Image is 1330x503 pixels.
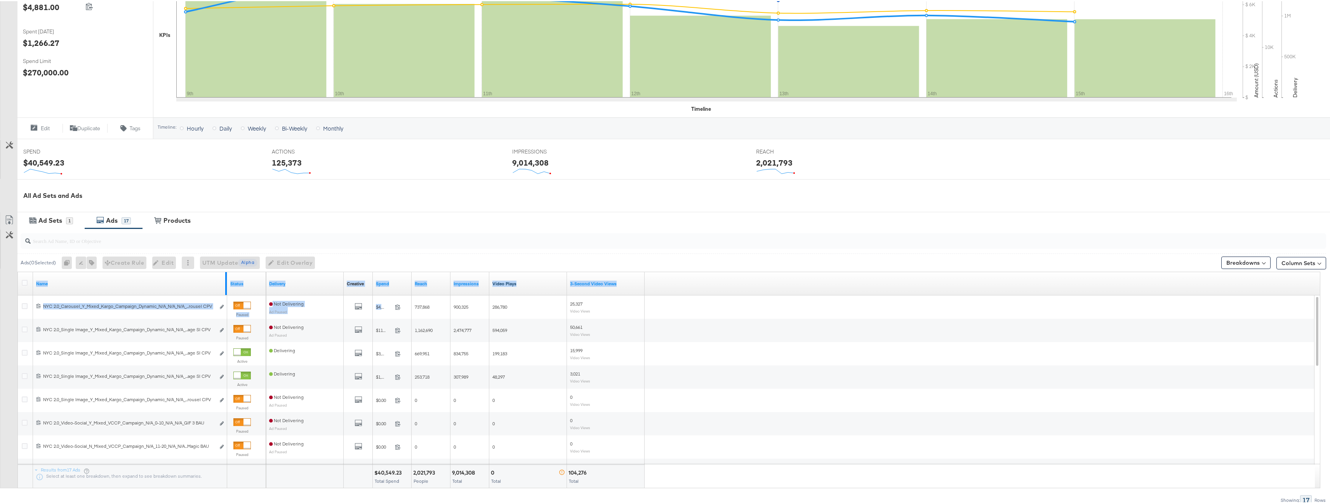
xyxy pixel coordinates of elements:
span: 900,325 [454,303,468,309]
sub: Ad Paused [269,308,287,313]
div: 9,014,308 [512,156,549,167]
a: Shows the current state of your Ad. [230,279,263,286]
span: SPEND [23,147,82,154]
div: NYC 2.0_Carousel_Y_Mixed_Kargo_Campaign_Dynamic_N/A_N/A_N/A_...rousel CPV [43,302,215,308]
div: 125,373 [272,156,302,167]
span: $1,425.34 [376,373,392,379]
div: Showing: [1280,496,1300,502]
sub: Video Views [570,447,590,452]
span: 286,780 [492,303,507,309]
span: $4,548.18 [376,303,392,309]
span: 0 [492,443,495,449]
div: 17 [122,216,131,223]
span: 50,661 [570,323,582,329]
label: Paused [233,311,251,316]
div: NYC 2.0_Single Image_Y_Mixed_Kargo_Campaign_Dynamic_N/A_N/A_...age SI CPV [43,372,215,378]
span: Duplicate [77,124,100,131]
span: 1,162,690 [415,326,433,332]
div: 2,021,793 [413,468,437,475]
span: Edit [41,124,50,131]
div: 0 [491,468,497,475]
span: 0 [415,396,417,402]
span: Spend Limit [23,56,81,64]
a: Shows the creative associated with your ad. [347,279,364,286]
button: Tags [108,122,153,132]
span: Not Delivering [269,393,304,399]
a: The number of people your ad was served to. [415,279,447,286]
button: Edit [17,122,63,132]
span: Tags [130,124,141,131]
a: The number of times your video was viewed for 3 seconds or more. [570,279,642,286]
span: ACTIONS [272,147,330,154]
span: Daily [219,123,232,131]
span: $11,245.30 [376,326,392,332]
span: Delivering [269,370,295,376]
div: Ad Sets [38,215,62,224]
span: 834,755 [454,349,468,355]
sub: Video Views [570,354,590,359]
sub: Video Views [570,401,590,405]
span: 0 [454,396,456,402]
span: 0 [570,393,572,399]
span: Not Delivering [269,440,304,445]
div: 104,276 [569,468,589,475]
div: 2,021,793 [756,156,793,167]
sub: Video Views [570,307,590,312]
span: 594,059 [492,326,507,332]
div: Timeline: [157,123,177,129]
div: KPIs [159,30,170,38]
span: 0 [415,419,417,425]
sub: Video Views [570,331,590,335]
sub: Ad Paused [269,402,287,406]
span: Spent [DATE] [23,27,81,34]
div: $4,881.00 [23,0,59,12]
button: Breakdowns [1221,255,1271,268]
label: Active [233,358,251,363]
span: $0.00 [376,396,392,402]
span: 307,989 [454,373,468,379]
sub: Ad Paused [269,448,287,453]
div: NYC 2.0_Single Image_Y_Mixed_Kargo_Campaign_Dynamic_N/A_N/A_...age SI CPV [43,349,215,355]
span: $0.00 [376,443,392,449]
span: 0 [454,419,456,425]
span: Total [491,477,501,483]
span: Total [569,477,579,483]
span: 0 [492,396,495,402]
span: 737,868 [415,303,429,309]
span: 0 [415,443,417,449]
span: People [414,477,428,483]
div: $40,549.23 [374,468,404,475]
span: Total [452,477,462,483]
span: Weekly [248,123,266,131]
span: Total Spend [375,477,399,483]
div: Ads [106,215,118,224]
span: 669,951 [415,349,429,355]
div: 9,014,308 [452,468,477,475]
sub: Ad Paused [269,332,287,336]
a: video_play_actions [492,279,564,286]
span: Not Delivering [269,323,304,329]
div: 0 [62,255,76,268]
span: Delivering [269,346,295,352]
text: Actions [1272,78,1279,96]
span: 2,474,777 [454,326,471,332]
span: 0 [454,443,456,449]
span: Not Delivering [269,300,304,306]
text: Amount (USD) [1253,62,1260,96]
a: Reflects the ability of your Ad to achieve delivery. [269,279,341,286]
div: 1 [66,216,73,223]
input: Search Ad Name, ID or Objective [31,229,1201,244]
div: NYC 2.0_Video-Social_Y_Mixed_VCCP_Campaign_N/A_0-10_N/A_N/A_GIF 3 BAU [43,419,215,425]
span: $0.00 [376,419,392,425]
div: Rows [1314,496,1326,502]
div: NYC 2.0_Single Image_Y_Mixed_Kargo_Campaign_Dynamic_N/A_N/A_...age SI CPV [43,325,215,332]
span: Not Delivering [269,416,304,422]
sub: Ad Paused [269,425,287,430]
text: Delivery [1292,77,1299,96]
span: REACH [756,147,814,154]
span: 15,999 [570,346,582,352]
div: NYC 2.0_Single Image_Y_Mixed_Kargo_Campaign_Dynamic_N/A_N/A_...rousel CPV [43,395,215,402]
label: Paused [233,334,251,339]
span: 25,327 [570,300,582,306]
button: Column Sets [1276,256,1326,268]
